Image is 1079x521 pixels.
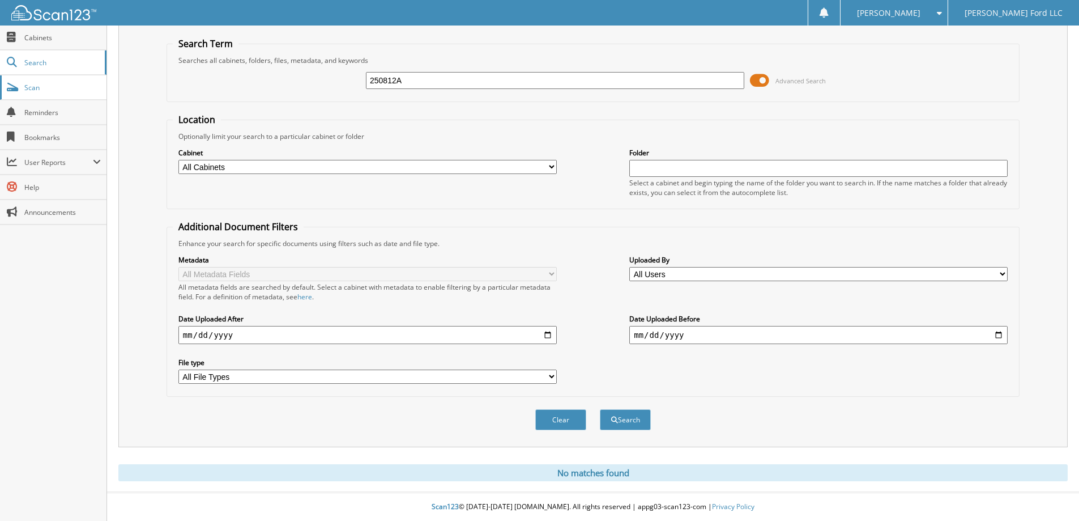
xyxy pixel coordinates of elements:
[24,133,101,142] span: Bookmarks
[965,10,1063,16] span: [PERSON_NAME] Ford LLC
[173,221,304,233] legend: Additional Document Filters
[629,255,1008,265] label: Uploaded By
[1022,467,1079,521] iframe: Chat Widget
[173,56,1013,65] div: Searches all cabinets, folders, files, metadata, and keywords
[857,10,920,16] span: [PERSON_NAME]
[178,326,557,344] input: start
[24,158,93,167] span: User Reports
[629,326,1008,344] input: end
[432,502,459,511] span: Scan123
[173,37,238,50] legend: Search Term
[629,178,1008,197] div: Select a cabinet and begin typing the name of the folder you want to search in. If the name match...
[629,314,1008,324] label: Date Uploaded Before
[712,502,754,511] a: Privacy Policy
[118,464,1068,481] div: No matches found
[173,239,1013,248] div: Enhance your search for specific documents using filters such as date and file type.
[297,292,312,302] a: here
[24,108,101,117] span: Reminders
[107,493,1079,521] div: © [DATE]-[DATE] [DOMAIN_NAME]. All rights reserved | appg03-scan123-com |
[173,132,1013,141] div: Optionally limit your search to a particular cabinet or folder
[178,282,557,302] div: All metadata fields are searched by default. Select a cabinet with metadata to enable filtering b...
[24,207,101,217] span: Announcements
[178,255,557,265] label: Metadata
[629,148,1008,158] label: Folder
[775,77,826,85] span: Advanced Search
[24,183,101,192] span: Help
[178,314,557,324] label: Date Uploaded After
[535,409,586,430] button: Clear
[11,5,96,20] img: scan123-logo-white.svg
[24,83,101,92] span: Scan
[24,33,101,43] span: Cabinets
[178,148,557,158] label: Cabinet
[178,358,557,367] label: File type
[600,409,651,430] button: Search
[24,58,99,67] span: Search
[173,113,221,126] legend: Location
